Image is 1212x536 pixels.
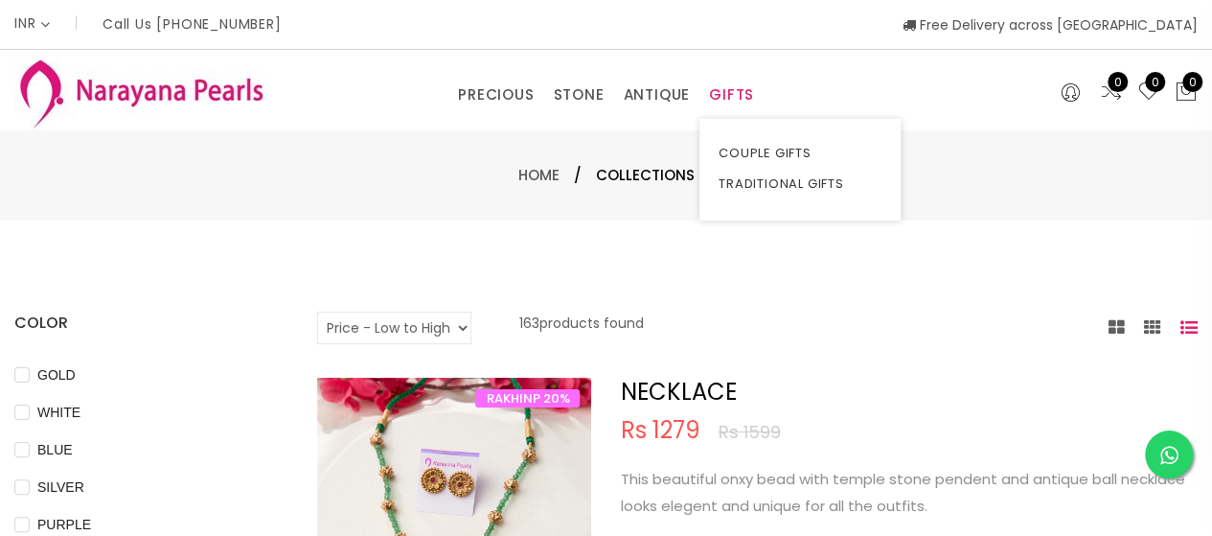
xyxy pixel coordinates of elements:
[709,81,754,109] a: GIFTS
[1175,81,1198,105] button: 0
[719,169,881,199] a: TRADITIONAL GIFTS
[103,17,282,31] p: Call Us [PHONE_NUMBER]
[623,81,690,109] a: ANTIQUE
[30,402,88,423] span: WHITE
[30,364,83,385] span: GOLD
[30,439,80,460] span: BLUE
[1137,81,1160,105] a: 0
[620,419,699,442] span: Rs 1279
[719,138,881,169] a: COUPLE GIFTS
[596,164,695,187] span: Collections
[718,424,780,441] span: Rs 1599
[903,15,1198,35] span: Free Delivery across [GEOGRAPHIC_DATA]
[475,389,580,408] span: RAKHINP 20%
[1182,72,1202,92] span: 0
[30,514,99,535] span: PURPLE
[574,164,582,187] span: /
[458,81,534,109] a: PRECIOUS
[30,477,92,498] span: SILVER
[620,376,736,408] a: NECKLACE
[14,312,260,335] h4: COLOR
[518,165,560,185] a: Home
[1145,72,1165,92] span: 0
[553,81,604,109] a: STONE
[519,312,644,344] p: 163 products found
[1108,72,1128,92] span: 0
[620,466,1197,520] p: This beautiful onxy bead with temple stone pendent and antique ball necklace looks elegent and un...
[1100,81,1123,105] a: 0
